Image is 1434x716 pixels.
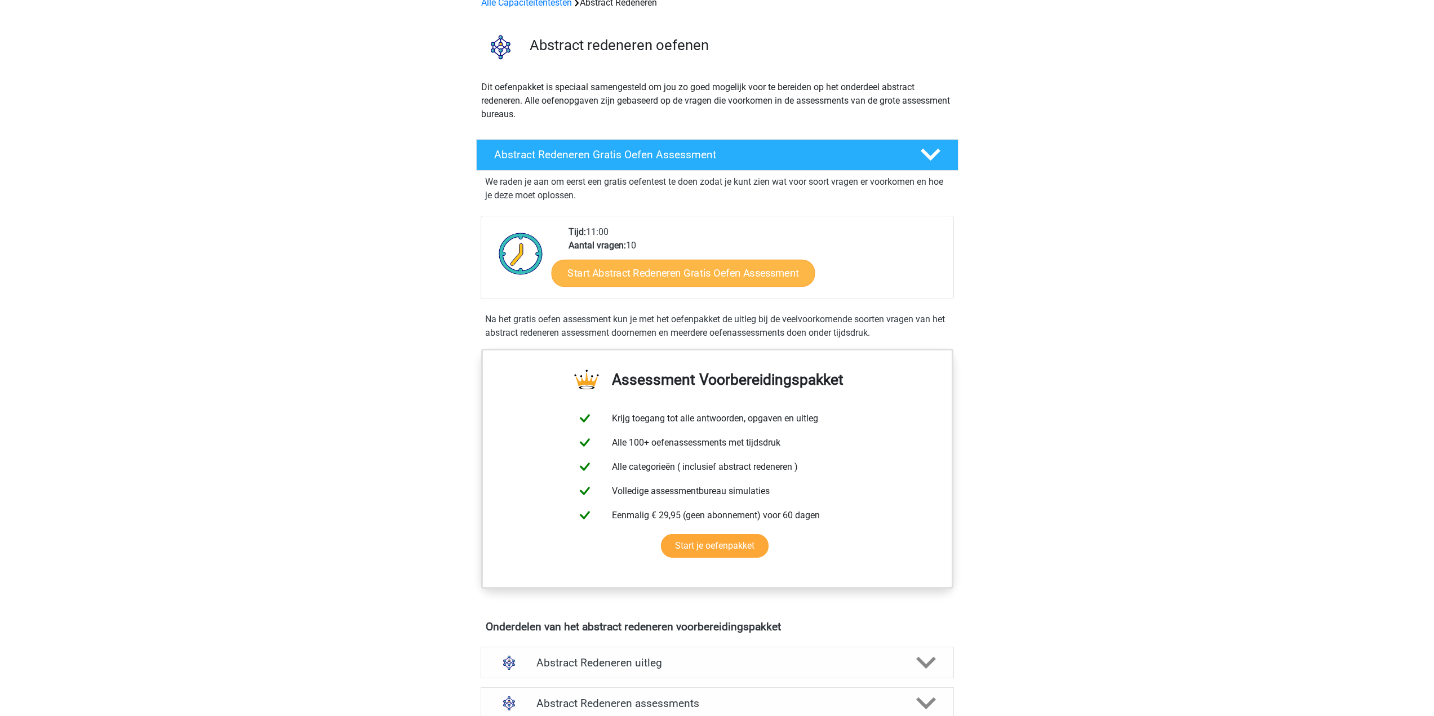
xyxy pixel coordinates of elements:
[530,37,949,54] h3: Abstract redeneren oefenen
[536,656,898,669] h4: Abstract Redeneren uitleg
[569,226,586,237] b: Tijd:
[481,313,954,340] div: Na het gratis oefen assessment kun je met het oefenpakket de uitleg bij de veelvoorkomende soorte...
[551,259,815,286] a: Start Abstract Redeneren Gratis Oefen Assessment
[472,139,963,171] a: Abstract Redeneren Gratis Oefen Assessment
[495,648,523,677] img: abstract redeneren uitleg
[481,81,953,121] p: Dit oefenpakket is speciaal samengesteld om jou zo goed mogelijk voor te bereiden op het onderdee...
[536,697,898,710] h4: Abstract Redeneren assessments
[661,534,769,558] a: Start je oefenpakket
[485,175,949,202] p: We raden je aan om eerst een gratis oefentest te doen zodat je kunt zien wat voor soort vragen er...
[476,647,958,678] a: uitleg Abstract Redeneren uitleg
[477,23,525,71] img: abstract redeneren
[569,240,626,251] b: Aantal vragen:
[486,620,949,633] h4: Onderdelen van het abstract redeneren voorbereidingspakket
[492,225,549,282] img: Klok
[494,148,902,161] h4: Abstract Redeneren Gratis Oefen Assessment
[560,225,953,299] div: 11:00 10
